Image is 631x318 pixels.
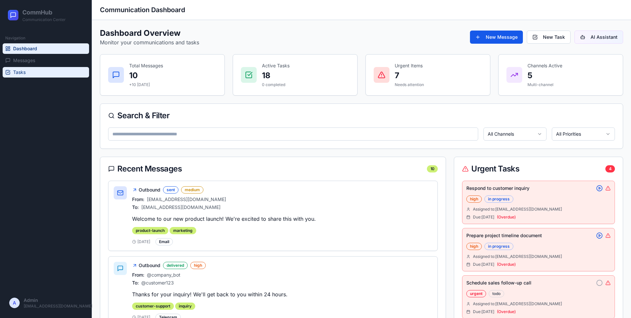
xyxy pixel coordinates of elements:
[473,309,494,314] span: Due: [DATE]
[527,70,615,81] p: 5
[9,298,20,308] span: A
[473,207,562,212] span: Assigned to: [EMAIL_ADDRESS][DOMAIN_NAME]
[141,280,174,286] span: @customer123
[100,38,199,46] p: Monitor your communications and tasks
[129,82,217,87] p: +10 [DATE]
[3,67,89,78] a: Tasks
[473,254,562,259] span: Assigned to: [EMAIL_ADDRESS][DOMAIN_NAME]
[132,280,139,286] span: To:
[3,33,89,43] div: Navigation
[466,232,594,239] h4: Prepare project timeline document
[497,262,516,267] span: (Overdue)
[427,165,438,172] div: 10
[13,69,26,76] span: Tasks
[163,186,178,193] div: sent
[190,262,206,269] div: high
[466,290,486,297] div: urgent
[100,5,623,14] h1: Communication Dashboard
[473,301,562,307] span: Assigned to: [EMAIL_ADDRESS][DOMAIN_NAME]
[527,62,615,69] p: Channels Active
[139,187,160,193] span: outbound
[24,304,82,309] p: [EMAIL_ADDRESS][DOMAIN_NAME]
[605,165,615,172] div: 4
[129,62,217,69] p: Total Messages
[466,195,482,203] div: high
[262,70,349,81] p: 18
[484,243,513,250] div: in progress
[473,262,494,267] span: Due: [DATE]
[24,297,82,304] p: Admin
[132,227,168,234] div: product-launch
[108,112,615,120] div: Search & Filter
[466,243,482,250] div: high
[489,290,504,297] div: todo
[395,82,482,87] p: Needs attention
[466,185,594,192] h4: Respond to customer inquiry
[527,31,571,44] button: New Task
[470,31,523,44] button: New Message
[155,238,173,245] div: email
[22,17,66,22] p: Communication Center
[13,57,35,64] span: Messages
[574,31,623,44] button: AI Assistant
[132,290,432,299] p: Thanks for your inquiry! We'll get back to you within 24 hours.
[175,303,195,310] div: inquiry
[132,196,144,203] span: From:
[181,186,203,193] div: medium
[497,309,516,314] span: (Overdue)
[527,82,615,87] p: Multi-channel
[3,55,89,66] a: Messages
[473,215,494,220] span: Due: [DATE]
[484,195,513,203] div: in progress
[137,239,150,244] span: [DATE]
[395,62,482,69] p: Urgent Items
[163,262,188,269] div: delivered
[170,227,196,234] div: marketing
[147,196,226,203] span: [EMAIL_ADDRESS][DOMAIN_NAME]
[100,28,199,38] h2: Dashboard Overview
[141,204,221,211] span: [EMAIL_ADDRESS][DOMAIN_NAME]
[262,62,349,69] p: Active Tasks
[497,215,516,220] span: (Overdue)
[132,215,432,223] p: Welcome to our new product launch! We're excited to share this with you.
[132,272,144,278] span: From:
[13,45,37,52] span: Dashboard
[139,262,160,269] span: outbound
[262,82,349,87] p: 0 completed
[462,165,519,173] span: Urgent Tasks
[129,70,217,81] p: 10
[22,8,66,17] h2: CommHub
[132,204,139,211] span: To:
[395,70,482,81] p: 7
[147,272,180,278] span: @company_bot
[466,280,594,286] h4: Schedule sales follow-up call
[132,303,174,310] div: customer-support
[5,293,86,313] button: AAdmin[EMAIL_ADDRESS][DOMAIN_NAME]
[108,165,182,173] span: Recent Messages
[3,43,89,54] a: Dashboard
